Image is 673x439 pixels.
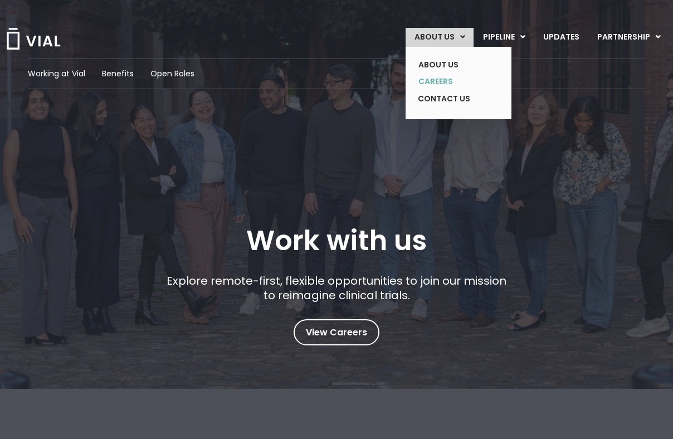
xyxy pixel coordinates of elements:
a: View Careers [294,319,379,345]
span: View Careers [306,325,367,340]
a: PARTNERSHIPMenu Toggle [588,28,670,47]
a: PIPELINEMenu Toggle [474,28,534,47]
a: CAREERS [409,73,491,90]
a: UPDATES [534,28,588,47]
h1: Work with us [246,225,427,257]
a: Working at Vial [28,68,85,80]
a: ABOUT US [409,56,491,74]
a: CONTACT US [409,90,491,108]
img: Vial Logo [6,28,61,50]
a: Benefits [102,68,134,80]
a: ABOUT USMenu Toggle [406,28,474,47]
a: Open Roles [150,68,194,80]
p: Explore remote-first, flexible opportunities to join our mission to reimagine clinical trials. [163,274,511,303]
